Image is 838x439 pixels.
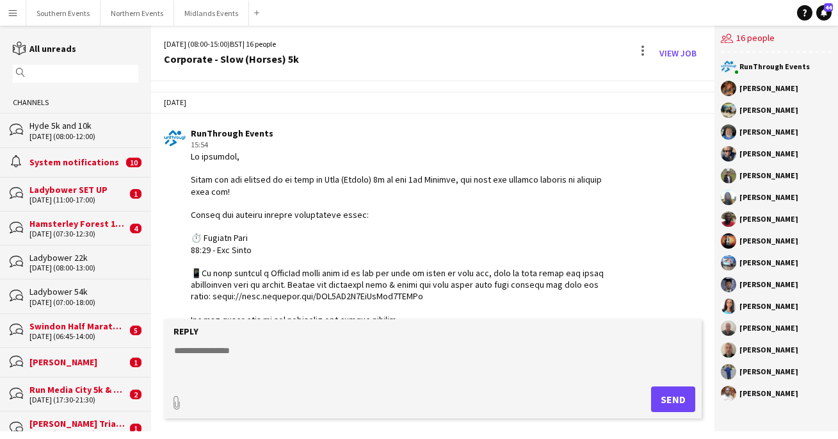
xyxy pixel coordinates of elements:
div: [PERSON_NAME] [739,172,798,179]
button: Send [651,386,695,412]
div: Corporate - Slow (Horses) 5k [164,53,299,65]
span: 1 [130,358,141,367]
span: 4 [130,224,141,233]
div: Hamsterley Forest 10k & Half Marathon [29,218,127,229]
span: BST [230,39,243,49]
div: [DATE] (06:45-14:00) [29,332,127,341]
div: [PERSON_NAME] [739,346,798,354]
div: [PERSON_NAME] [739,85,798,92]
div: System notifications [29,156,123,168]
div: 15:54 [191,139,615,151]
div: [PERSON_NAME] [739,128,798,136]
a: 44 [816,5,832,21]
div: [PERSON_NAME] [739,215,798,223]
div: Run Media City 5k & 10k [29,384,127,395]
button: Southern Events [26,1,101,26]
div: [PERSON_NAME] [739,259,798,267]
div: Ladybower 22k [29,252,138,263]
span: 1 [130,424,141,433]
div: [PERSON_NAME] Triathlon + Run [29,418,127,429]
div: [PERSON_NAME] [739,390,798,397]
label: Reply [173,326,198,337]
div: [DATE] (11:00-17:00) [29,195,127,204]
div: [PERSON_NAME] [739,237,798,245]
div: [DATE] (08:00-13:00) [29,263,138,272]
div: Hyde 5k and 10k [29,120,138,131]
div: Ladybower 54k [29,286,138,297]
div: [PERSON_NAME] [739,194,798,201]
div: Ladybower SET UP [29,184,127,195]
button: Northern Events [101,1,174,26]
div: RunThrough Events [739,63,810,70]
div: [PERSON_NAME] [29,356,127,368]
div: [PERSON_NAME] [739,281,798,288]
button: Midlands Events [174,1,249,26]
div: [PERSON_NAME] [739,106,798,114]
div: [DATE] (08:00-12:00) [29,132,138,141]
a: View Job [654,43,702,63]
span: 44 [824,3,833,12]
div: [PERSON_NAME] [739,150,798,158]
div: [DATE] (17:30-21:30) [29,395,127,404]
div: [DATE] [151,92,714,113]
span: 5 [130,326,141,335]
a: All unreads [13,43,76,54]
span: 1 [130,189,141,199]
div: [PERSON_NAME] [739,368,798,376]
div: [DATE] (08:00-15:00) | 16 people [164,38,299,50]
div: [DATE] (06:00-13:45) [29,429,127,438]
span: 10 [126,158,141,167]
div: [PERSON_NAME] [739,302,798,310]
div: RunThrough Events [191,128,615,139]
div: 16 people [721,26,832,53]
span: 2 [130,390,141,399]
div: Swindon Half Marathon [29,320,127,332]
div: [PERSON_NAME] [739,324,798,332]
div: [DATE] (07:30-12:30) [29,229,127,238]
div: [DATE] (07:00-18:00) [29,298,138,307]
